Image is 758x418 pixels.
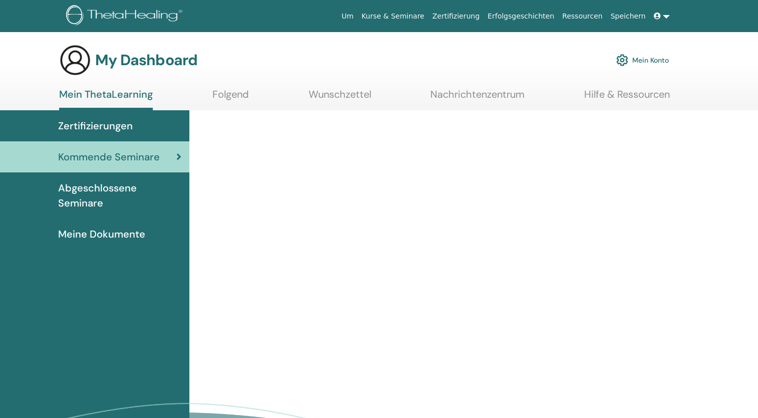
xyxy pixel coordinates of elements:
a: Folgend [212,88,249,108]
a: Mein ThetaLearning [59,88,153,110]
a: Hilfe & Ressourcen [584,88,670,108]
img: cog.svg [616,52,628,69]
a: Ressourcen [558,7,606,26]
a: Nachrichtenzentrum [430,88,525,108]
span: Zertifizierungen [58,118,133,133]
span: Abgeschlossene Seminare [58,180,181,211]
a: Wunschzettel [309,88,371,108]
img: generic-user-icon.jpg [59,44,91,76]
h3: My Dashboard [95,51,197,69]
a: Mein Konto [616,49,669,71]
img: logo.png [66,5,186,28]
span: Meine Dokumente [58,227,145,242]
a: Zertifizierung [428,7,483,26]
a: Um [338,7,358,26]
span: Kommende Seminare [58,149,160,164]
a: Kurse & Seminare [358,7,428,26]
a: Erfolgsgeschichten [483,7,558,26]
a: Speichern [607,7,650,26]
